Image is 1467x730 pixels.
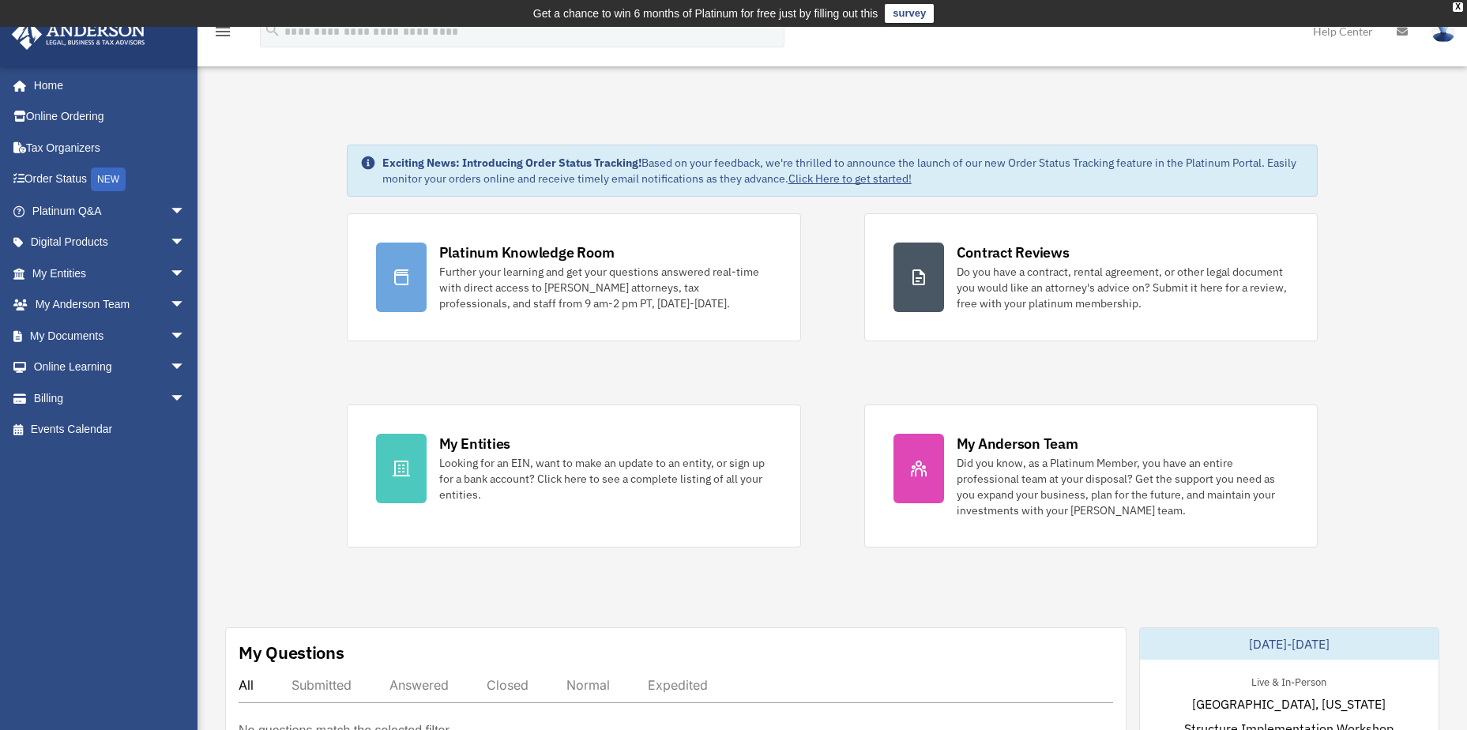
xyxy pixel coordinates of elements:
[239,677,254,693] div: All
[170,258,201,290] span: arrow_drop_down
[264,21,281,39] i: search
[439,455,772,502] div: Looking for an EIN, want to make an update to an entity, or sign up for a bank account? Click her...
[11,289,209,321] a: My Anderson Teamarrow_drop_down
[885,4,934,23] a: survey
[11,320,209,352] a: My Documentsarrow_drop_down
[648,677,708,693] div: Expedited
[11,258,209,289] a: My Entitiesarrow_drop_down
[1453,2,1463,12] div: close
[170,382,201,415] span: arrow_drop_down
[213,28,232,41] a: menu
[11,132,209,164] a: Tax Organizers
[439,243,615,262] div: Platinum Knowledge Room
[7,19,150,50] img: Anderson Advisors Platinum Portal
[439,264,772,311] div: Further your learning and get your questions answered real-time with direct access to [PERSON_NAM...
[11,352,209,383] a: Online Learningarrow_drop_down
[11,164,209,196] a: Order StatusNEW
[864,213,1318,341] a: Contract Reviews Do you have a contract, rental agreement, or other legal document you would like...
[1431,20,1455,43] img: User Pic
[11,414,209,446] a: Events Calendar
[170,289,201,322] span: arrow_drop_down
[170,320,201,352] span: arrow_drop_down
[382,156,641,170] strong: Exciting News: Introducing Order Status Tracking!
[1239,672,1339,689] div: Live & In-Person
[439,434,510,453] div: My Entities
[11,227,209,258] a: Digital Productsarrow_drop_down
[1140,628,1439,660] div: [DATE]-[DATE]
[213,22,232,41] i: menu
[292,677,352,693] div: Submitted
[347,405,801,547] a: My Entities Looking for an EIN, want to make an update to an entity, or sign up for a bank accoun...
[533,4,878,23] div: Get a chance to win 6 months of Platinum for free just by filling out this
[382,155,1305,186] div: Based on your feedback, we're thrilled to announce the launch of our new Order Status Tracking fe...
[957,434,1078,453] div: My Anderson Team
[957,455,1289,518] div: Did you know, as a Platinum Member, you have an entire professional team at your disposal? Get th...
[389,677,449,693] div: Answered
[1192,694,1386,713] span: [GEOGRAPHIC_DATA], [US_STATE]
[11,195,209,227] a: Platinum Q&Aarrow_drop_down
[11,101,209,133] a: Online Ordering
[864,405,1318,547] a: My Anderson Team Did you know, as a Platinum Member, you have an entire professional team at your...
[239,641,344,664] div: My Questions
[487,677,528,693] div: Closed
[957,264,1289,311] div: Do you have a contract, rental agreement, or other legal document you would like an attorney's ad...
[11,382,209,414] a: Billingarrow_drop_down
[566,677,610,693] div: Normal
[11,70,201,101] a: Home
[170,195,201,228] span: arrow_drop_down
[91,167,126,191] div: NEW
[170,227,201,259] span: arrow_drop_down
[788,171,912,186] a: Click Here to get started!
[957,243,1070,262] div: Contract Reviews
[347,213,801,341] a: Platinum Knowledge Room Further your learning and get your questions answered real-time with dire...
[170,352,201,384] span: arrow_drop_down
